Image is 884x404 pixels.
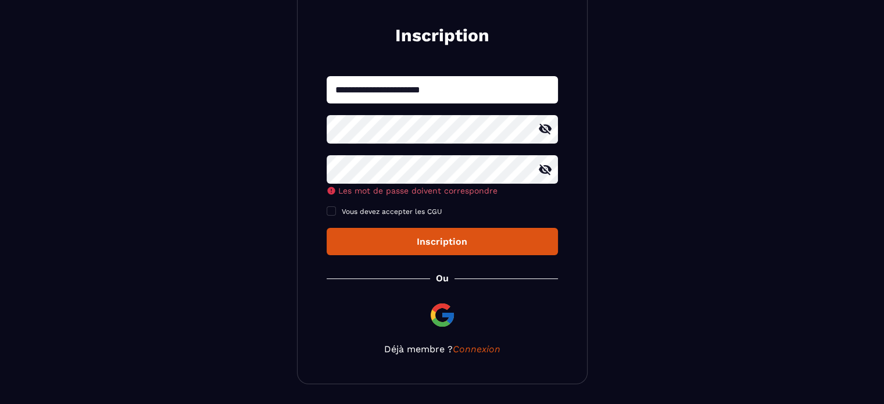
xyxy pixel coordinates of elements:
[336,236,549,247] div: Inscription
[338,186,498,195] span: Les mot de passe doivent correspondre
[428,301,456,329] img: google
[327,344,558,355] p: Déjà membre ?
[436,273,449,284] p: Ou
[342,208,442,216] span: Vous devez accepter les CGU
[453,344,500,355] a: Connexion
[327,228,558,255] button: Inscription
[341,24,544,47] h2: Inscription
